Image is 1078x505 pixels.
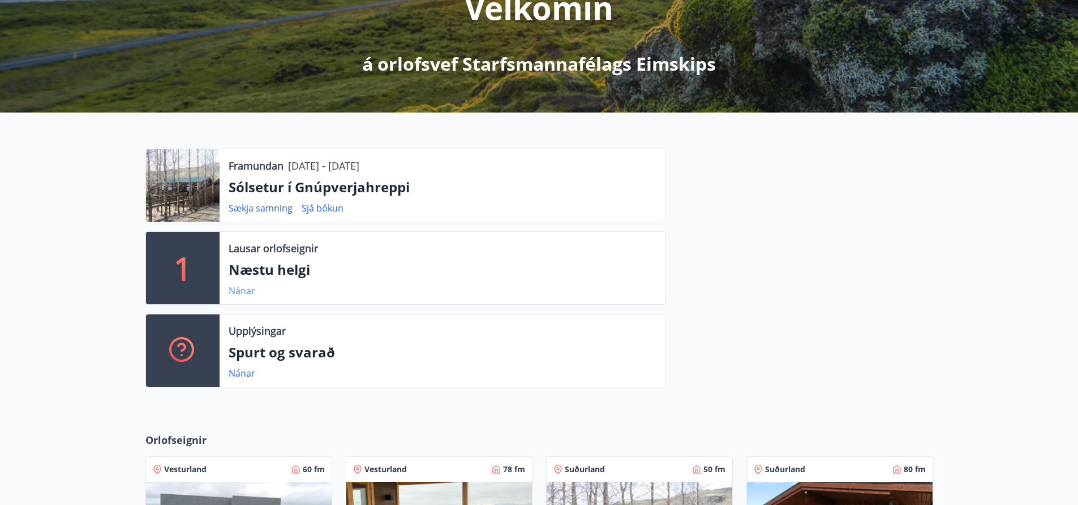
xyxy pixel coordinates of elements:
[164,464,207,475] span: Vesturland
[229,202,293,214] a: Sækja samning
[229,178,656,197] p: Sólsetur í Gnúpverjahreppi
[229,323,286,338] p: Upplýsingar
[302,202,343,214] a: Sjá bókun
[362,51,716,76] p: á orlofsvef Starfsmannafélags Eimskips
[904,464,926,475] span: 80 fm
[145,433,207,447] span: Orlofseignir
[288,158,359,173] p: [DATE] - [DATE]
[703,464,725,475] span: 50 fm
[229,284,255,297] a: Nánar
[229,241,318,256] p: Lausar orlofseignir
[765,464,805,475] span: Suðurland
[229,343,656,362] p: Spurt og svarað
[174,247,192,290] p: 1
[503,464,525,475] span: 78 fm
[303,464,325,475] span: 60 fm
[229,158,284,173] p: Framundan
[229,260,656,279] p: Næstu helgi
[565,464,605,475] span: Suðurland
[229,367,255,379] a: Nánar
[364,464,407,475] span: Vesturland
